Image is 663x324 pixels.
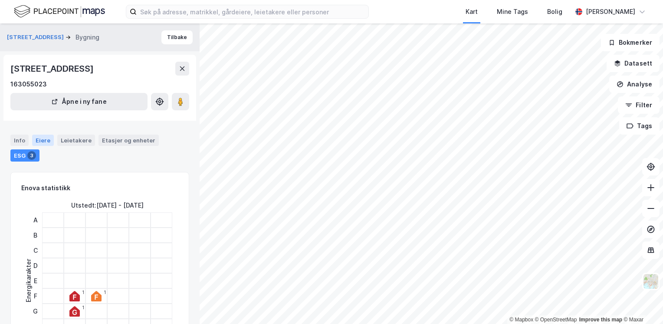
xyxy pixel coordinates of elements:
a: Improve this map [579,317,622,323]
div: Etasjer og enheter [102,136,155,144]
div: 163055023 [10,79,47,89]
div: 1 [104,290,106,295]
div: 3 [27,151,36,160]
img: Z [643,273,659,290]
button: Datasett [607,55,660,72]
div: Info [10,135,29,146]
div: Mine Tags [497,7,528,17]
div: 1 [82,290,84,295]
a: OpenStreetMap [535,317,577,323]
button: Filter [618,96,660,114]
button: Tilbake [161,30,193,44]
div: D [30,258,41,273]
button: [STREET_ADDRESS] [7,33,66,42]
iframe: Chat Widget [620,282,663,324]
button: Bokmerker [601,34,660,51]
div: Eiere [32,135,54,146]
div: 1 [82,305,84,310]
div: Kontrollprogram for chat [620,282,663,324]
div: C [30,243,41,258]
div: ESG [10,149,39,162]
img: logo.f888ab2527a4732fd821a326f86c7f29.svg [14,4,105,19]
div: Enova statistikk [21,183,70,193]
div: F [30,288,41,304]
div: Energikarakter [23,259,34,302]
div: A [30,212,41,228]
div: E [30,273,41,288]
div: Leietakere [57,135,95,146]
div: G [30,304,41,319]
div: B [30,228,41,243]
button: Åpne i ny fane [10,93,148,110]
div: Kart [466,7,478,17]
button: Tags [619,117,660,135]
a: Mapbox [509,317,533,323]
div: [STREET_ADDRESS] [10,62,95,76]
input: Søk på adresse, matrikkel, gårdeiere, leietakere eller personer [137,5,368,18]
button: Analyse [609,76,660,93]
div: Bolig [547,7,562,17]
div: [PERSON_NAME] [586,7,635,17]
div: Bygning [75,32,99,43]
div: Utstedt : [DATE] - [DATE] [71,200,144,211]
